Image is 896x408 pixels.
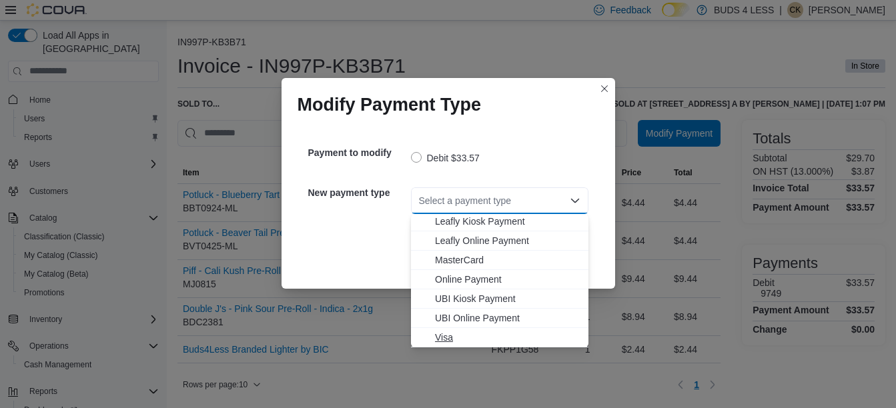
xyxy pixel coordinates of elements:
[411,309,588,328] button: UBI Online Payment
[411,150,480,166] label: Debit $33.57
[435,331,580,344] span: Visa
[435,253,580,267] span: MasterCard
[411,212,588,231] button: Leafly Kiosk Payment
[435,234,580,247] span: Leafly Online Payment
[596,81,612,97] button: Closes this modal window
[411,328,588,347] button: Visa
[411,289,588,309] button: UBI Kiosk Payment
[411,251,588,270] button: MasterCard
[411,231,588,251] button: Leafly Online Payment
[411,270,588,289] button: Online Payment
[570,195,580,206] button: Close list of options
[435,292,580,305] span: UBI Kiosk Payment
[308,139,408,166] h5: Payment to modify
[298,94,482,115] h1: Modify Payment Type
[308,179,408,206] h5: New payment type
[419,193,420,209] input: Accessible screen reader label
[435,311,580,325] span: UBI Online Payment
[435,215,580,228] span: Leafly Kiosk Payment
[435,273,580,286] span: Online Payment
